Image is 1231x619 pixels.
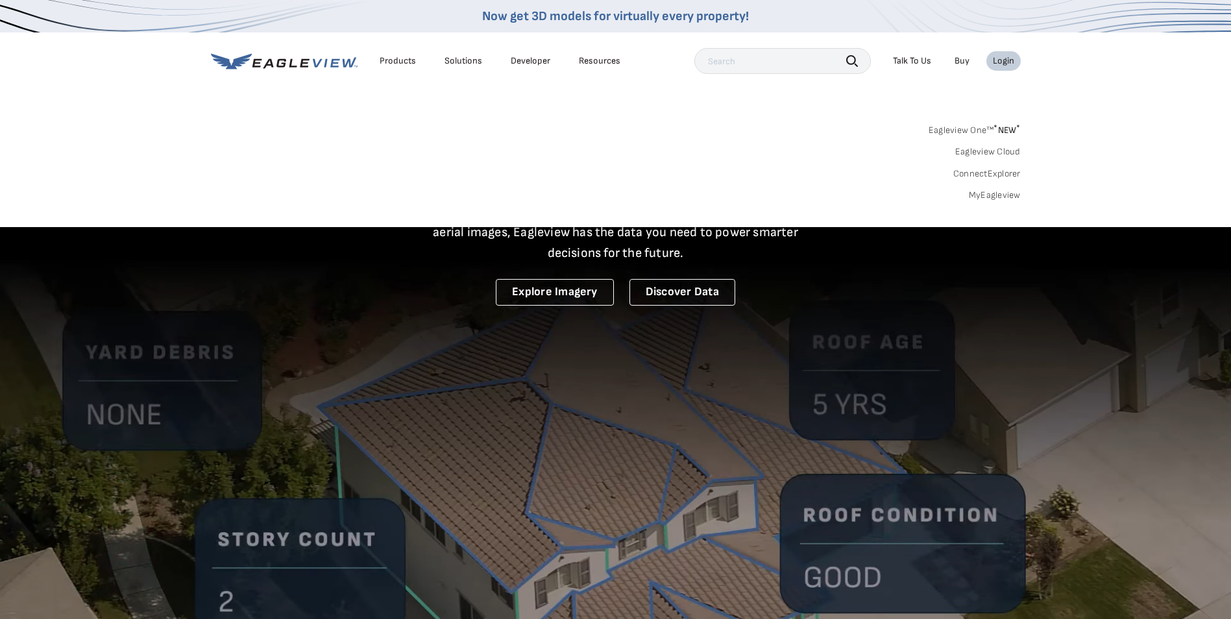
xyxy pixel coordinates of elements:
div: Resources [579,55,620,67]
div: Login [993,55,1014,67]
p: A new era starts here. Built on more than 3.5 billion high-resolution aerial images, Eagleview ha... [417,201,814,263]
a: Discover Data [629,279,735,306]
a: Now get 3D models for virtually every property! [482,8,749,24]
a: Eagleview Cloud [955,146,1021,158]
div: Products [380,55,416,67]
div: Solutions [445,55,482,67]
a: ConnectExplorer [953,168,1021,180]
a: Explore Imagery [496,279,614,306]
input: Search [694,48,871,74]
a: MyEagleview [969,189,1021,201]
a: Buy [955,55,969,67]
span: NEW [993,125,1020,136]
a: Eagleview One™*NEW* [929,121,1021,136]
div: Talk To Us [893,55,931,67]
a: Developer [511,55,550,67]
